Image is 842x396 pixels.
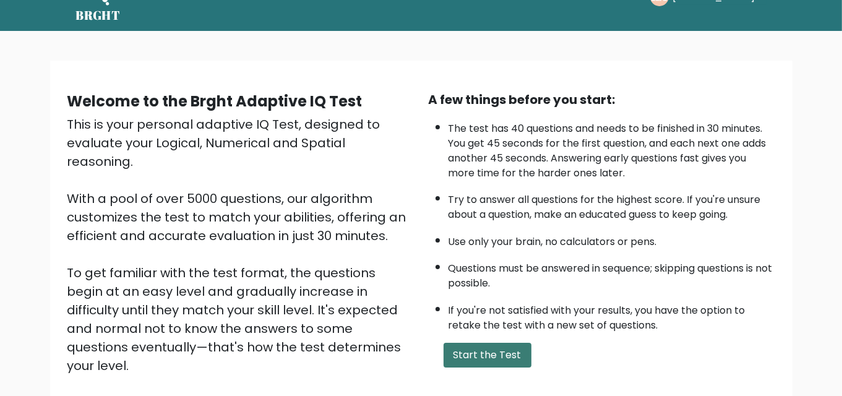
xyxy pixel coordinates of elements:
[449,297,775,333] li: If you're not satisfied with your results, you have the option to retake the test with a new set ...
[449,115,775,181] li: The test has 40 questions and needs to be finished in 30 minutes. You get 45 seconds for the firs...
[429,90,775,109] div: A few things before you start:
[444,343,531,368] button: Start the Test
[67,91,363,111] b: Welcome to the Brght Adaptive IQ Test
[449,255,775,291] li: Questions must be answered in sequence; skipping questions is not possible.
[449,228,775,249] li: Use only your brain, no calculators or pens.
[76,8,121,23] h5: BRGHT
[449,186,775,222] li: Try to answer all questions for the highest score. If you're unsure about a question, make an edu...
